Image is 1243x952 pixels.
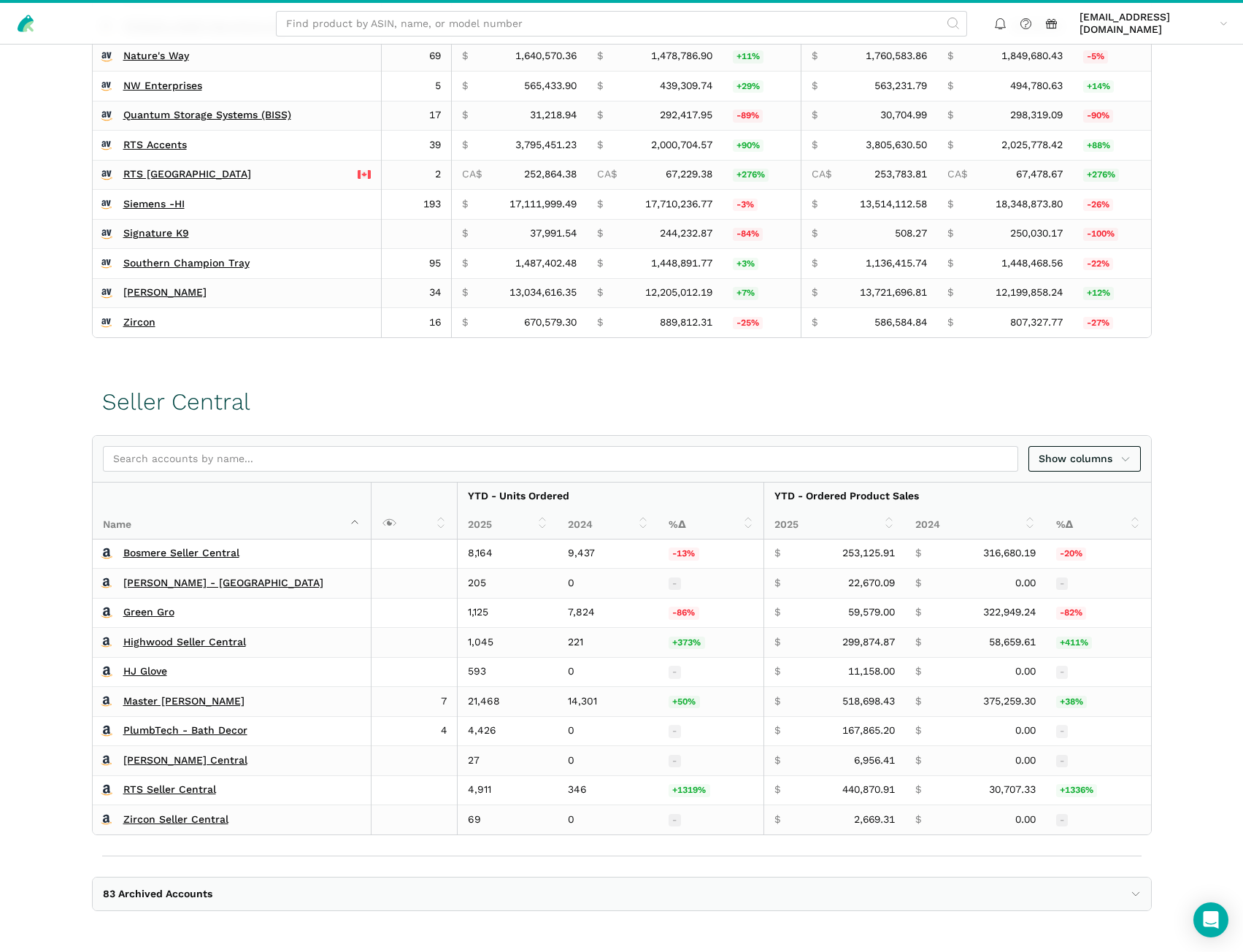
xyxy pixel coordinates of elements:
td: 4 [371,716,457,746]
td: 2 [381,160,451,190]
span: -86% [669,607,699,620]
span: 252,864.38 [524,168,577,181]
span: $ [774,606,780,619]
td: -84.44% [723,219,801,249]
span: 439,309.74 [660,80,712,93]
span: $ [915,783,921,796]
span: 292,417.95 [660,109,712,122]
td: -26.35% [1073,190,1151,220]
td: 28.71% [723,72,801,101]
span: - [669,577,681,591]
td: -24.64% [723,308,801,337]
td: 8,164 [457,540,558,569]
span: [EMAIL_ADDRESS][DOMAIN_NAME] [1080,11,1215,37]
span: 13,514,112.58 [860,198,927,211]
span: $ [462,80,468,93]
span: +11% [733,50,764,64]
span: $ [915,665,921,678]
span: $ [947,227,953,240]
span: $ [774,724,780,737]
span: 0.00 [1015,813,1036,826]
span: -89% [733,110,763,123]
span: $ [462,198,468,211]
h1: Seller Central [102,389,250,415]
span: 2,669.31 [854,813,895,826]
span: +411% [1056,637,1093,650]
span: $ [597,286,603,299]
span: - [1056,577,1069,591]
td: 5 [381,72,451,101]
span: 1,487,402.48 [515,257,577,270]
span: +3% [733,258,759,271]
span: +14% [1083,80,1115,93]
td: 0 [558,657,658,687]
span: CA$ [597,168,617,181]
span: - [669,814,681,827]
span: $ [597,139,603,152]
span: $ [462,316,468,329]
span: -82% [1056,607,1087,620]
span: $ [947,316,953,329]
td: 0 [558,569,658,599]
span: +276% [1083,169,1120,182]
span: $ [462,227,468,240]
td: 0 [558,805,658,834]
span: - [1056,814,1069,827]
span: 250,030.17 [1010,227,1063,240]
span: 30,704.99 [880,109,927,122]
td: -99.80% [1073,219,1151,249]
a: [PERSON_NAME] Central [123,754,247,767]
td: 95 [381,249,451,279]
td: - [658,657,764,687]
span: $ [947,80,953,93]
span: CA$ [812,168,831,181]
span: $ [597,50,603,63]
span: - [669,666,681,679]
span: 565,433.90 [524,80,577,93]
span: 244,232.87 [660,227,712,240]
span: -25% [733,317,763,330]
button: 83 Archived Accounts [93,878,1151,911]
span: 253,125.91 [842,547,895,560]
th: 2024: activate to sort column ascending [558,510,658,539]
span: $ [947,257,953,270]
span: 1,760,583.86 [866,50,927,63]
td: -20.07% [1046,540,1151,569]
span: $ [915,813,921,826]
span: $ [774,783,780,796]
span: 67,229.38 [666,168,712,181]
span: 13,721,696.81 [860,286,927,299]
span: $ [812,50,817,63]
span: 322,949.24 [983,606,1036,619]
span: 17,710,236.77 [645,198,712,211]
a: RTS [GEOGRAPHIC_DATA] [123,168,251,181]
span: $ [597,257,603,270]
span: $ [597,109,603,122]
span: -26% [1083,199,1114,212]
span: 508.27 [895,227,927,240]
a: Siemens -HI [123,198,185,211]
td: 221 [558,628,658,658]
td: 89.71% [723,131,801,161]
span: +7% [733,287,759,300]
a: Nature's Way [123,50,189,63]
span: 67,478.67 [1016,168,1063,181]
td: 1,045 [457,628,558,658]
span: 1,448,891.77 [651,257,712,270]
a: HJ Glove [123,665,167,678]
span: CA$ [462,168,482,181]
td: 0 [558,746,658,776]
span: 31,218.94 [530,109,577,122]
span: 13,034,616.35 [509,286,577,299]
div: Open Intercom Messenger [1193,902,1228,937]
span: +12% [1083,287,1115,300]
span: -5% [1083,50,1109,64]
td: 69 [457,805,558,834]
a: NW Enterprises [123,80,202,93]
span: $ [462,139,468,152]
span: $ [812,139,817,152]
span: +50% [669,696,700,709]
a: Signature K9 [123,227,189,240]
span: $ [915,754,921,767]
span: 1,478,786.90 [651,50,712,63]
